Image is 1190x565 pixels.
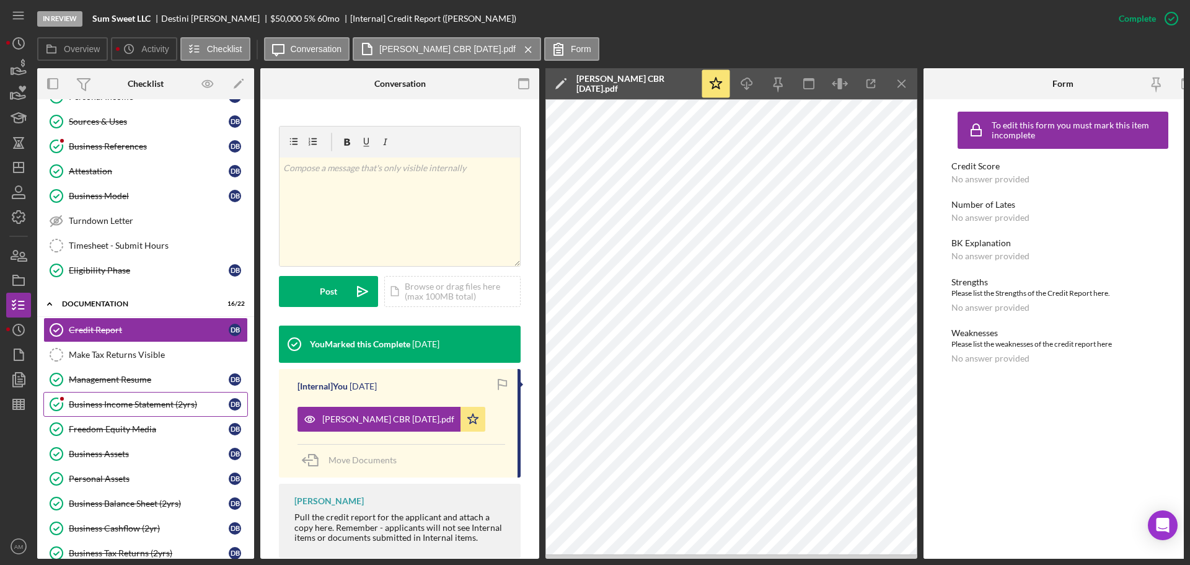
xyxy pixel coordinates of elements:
button: Post [279,276,378,307]
div: [Internal] Credit Report ([PERSON_NAME]) [350,14,516,24]
div: Form [1052,79,1073,89]
label: Form [571,44,591,54]
div: Eligibility Phase [69,265,229,275]
a: Personal AssetsDB [43,466,248,491]
div: D B [229,190,241,202]
a: Make Tax Returns Visible [43,342,248,367]
div: Open Intercom Messenger [1148,510,1178,540]
div: Freedom Equity Media [69,424,229,434]
div: D B [229,497,241,510]
label: Conversation [291,44,342,54]
div: Business Income Statement (2yrs) [69,399,229,409]
button: Checklist [180,37,250,61]
div: In Review [37,11,82,27]
time: 2025-09-11 16:26 [350,381,377,391]
div: [PERSON_NAME] CBR [DATE].pdf [576,74,694,94]
div: No answer provided [951,213,1029,223]
a: Business Income Statement (2yrs)DB [43,392,248,417]
div: Post [320,276,337,307]
div: No answer provided [951,174,1029,184]
div: No answer provided [951,251,1029,261]
a: Business AssetsDB [43,442,248,466]
div: No answer provided [951,354,1029,363]
div: Management Resume [69,375,229,385]
div: Credit Report [69,325,229,335]
div: Business Cashflow (2yr) [69,523,229,533]
div: D B [229,140,241,153]
label: Checklist [207,44,242,54]
button: Activity [111,37,177,61]
div: 16 / 22 [223,300,245,308]
a: Eligibility PhaseDB [43,258,248,283]
div: Strengths [951,277,1175,287]
div: Attestation [69,166,229,176]
div: [PERSON_NAME] [294,496,364,506]
div: 5 % [304,14,315,24]
div: Number of Lates [951,200,1175,210]
text: AM [14,543,23,550]
div: Business Model [69,191,229,201]
div: D B [229,473,241,485]
div: Weaknesses [951,328,1175,338]
div: Business Assets [69,449,229,459]
label: Activity [141,44,169,54]
a: Business ModelDB [43,184,248,208]
button: Complete [1106,6,1184,31]
div: To edit this form you must mark this item incomplete [992,120,1165,140]
div: D B [229,324,241,336]
div: Documentation [62,300,214,308]
button: [PERSON_NAME] CBR [DATE].pdf [297,407,485,432]
div: D B [229,373,241,386]
div: You Marked this Complete [310,339,410,349]
div: [Internal] You [297,381,348,391]
div: D B [229,547,241,559]
a: Freedom Equity MediaDB [43,417,248,442]
div: D B [229,522,241,535]
a: Management ResumeDB [43,367,248,392]
div: D B [229,264,241,277]
button: Move Documents [297,445,409,476]
div: D B [229,398,241,411]
div: BK Explanation [951,238,1175,248]
div: Conversation [374,79,426,89]
div: D B [229,165,241,177]
a: Turndown Letter [43,208,248,233]
div: Please list the Strengths of the Credit Report here. [951,287,1175,300]
b: Sum Sweet LLC [92,14,151,24]
div: Please list the weaknesses of the credit report here [951,338,1175,350]
div: [PERSON_NAME] CBR [DATE].pdf [322,414,454,424]
div: Business References [69,141,229,151]
a: Credit ReportDB [43,318,248,342]
span: $50,000 [270,13,302,24]
div: D B [229,448,241,460]
a: Business Balance Sheet (2yrs)DB [43,491,248,516]
button: [PERSON_NAME] CBR [DATE].pdf [353,37,541,61]
button: Overview [37,37,108,61]
a: Timesheet - Submit Hours [43,233,248,258]
div: Complete [1119,6,1156,31]
time: 2025-09-11 16:26 [412,339,439,349]
div: Make Tax Returns Visible [69,350,247,360]
a: AttestationDB [43,159,248,184]
div: Checklist [128,79,164,89]
a: Business Cashflow (2yr)DB [43,516,248,541]
div: 60 mo [317,14,340,24]
a: Business ReferencesDB [43,134,248,159]
div: Timesheet - Submit Hours [69,241,247,251]
button: AM [6,534,31,559]
div: Business Tax Returns (2yrs) [69,548,229,558]
div: Pull the credit report for the applicant and attach a copy here. Remember - applicants will not s... [294,512,508,542]
div: Destini [PERSON_NAME] [161,14,270,24]
label: [PERSON_NAME] CBR [DATE].pdf [379,44,516,54]
div: Credit Score [951,161,1175,171]
div: Sources & Uses [69,117,229,127]
button: Form [544,37,599,61]
a: Sources & UsesDB [43,109,248,134]
span: Move Documents [328,455,397,465]
div: Personal Assets [69,474,229,484]
div: Business Balance Sheet (2yrs) [69,499,229,509]
button: Conversation [264,37,350,61]
div: D B [229,115,241,128]
div: Turndown Letter [69,216,247,226]
div: No answer provided [951,303,1029,313]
